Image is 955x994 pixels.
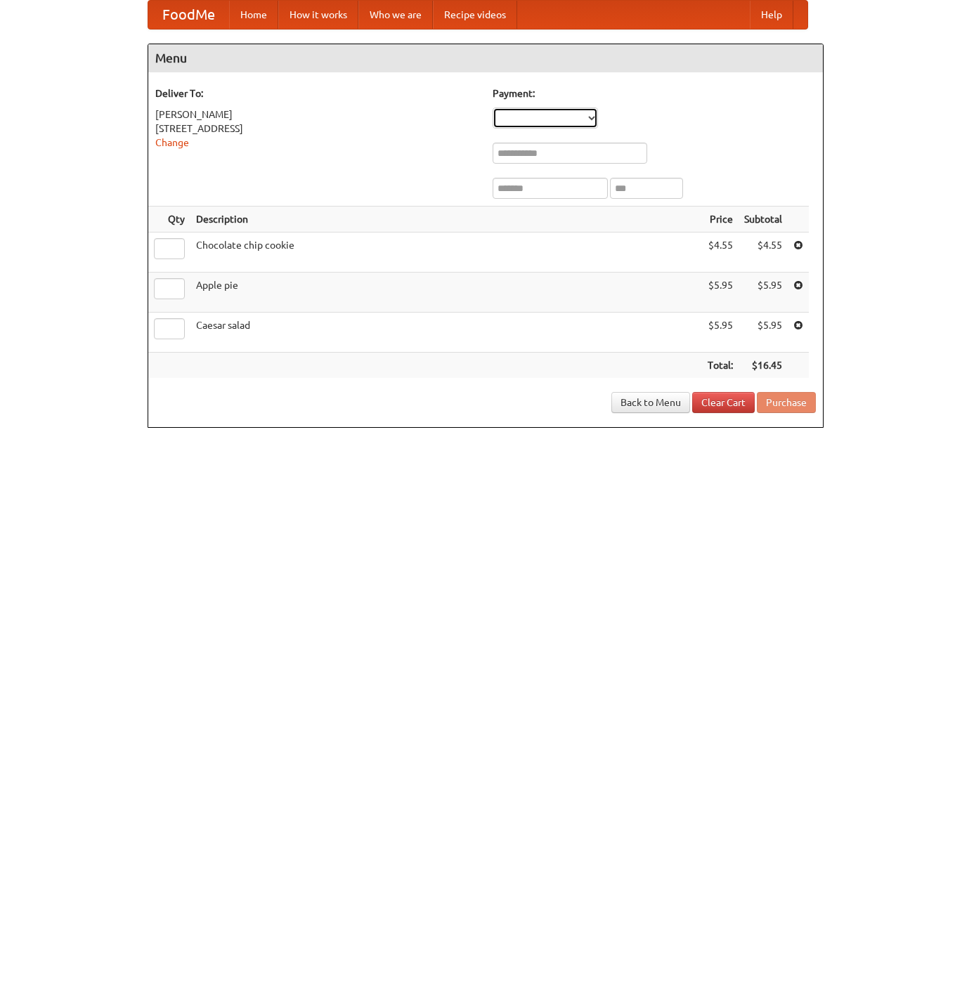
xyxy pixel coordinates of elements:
div: [STREET_ADDRESS] [155,122,479,136]
td: $5.95 [702,273,739,313]
td: Apple pie [190,273,702,313]
th: Total: [702,353,739,379]
a: Change [155,137,189,148]
a: FoodMe [148,1,229,29]
td: $5.95 [739,313,788,353]
th: Price [702,207,739,233]
a: Clear Cart [692,392,755,413]
h5: Payment: [493,86,816,100]
a: Who we are [358,1,433,29]
th: Qty [148,207,190,233]
td: $4.55 [702,233,739,273]
a: Back to Menu [611,392,690,413]
td: Caesar salad [190,313,702,353]
td: $5.95 [739,273,788,313]
div: [PERSON_NAME] [155,107,479,122]
h5: Deliver To: [155,86,479,100]
th: $16.45 [739,353,788,379]
th: Description [190,207,702,233]
td: Chocolate chip cookie [190,233,702,273]
button: Purchase [757,392,816,413]
td: $5.95 [702,313,739,353]
a: Home [229,1,278,29]
a: Recipe videos [433,1,517,29]
a: Help [750,1,793,29]
a: How it works [278,1,358,29]
td: $4.55 [739,233,788,273]
h4: Menu [148,44,823,72]
th: Subtotal [739,207,788,233]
